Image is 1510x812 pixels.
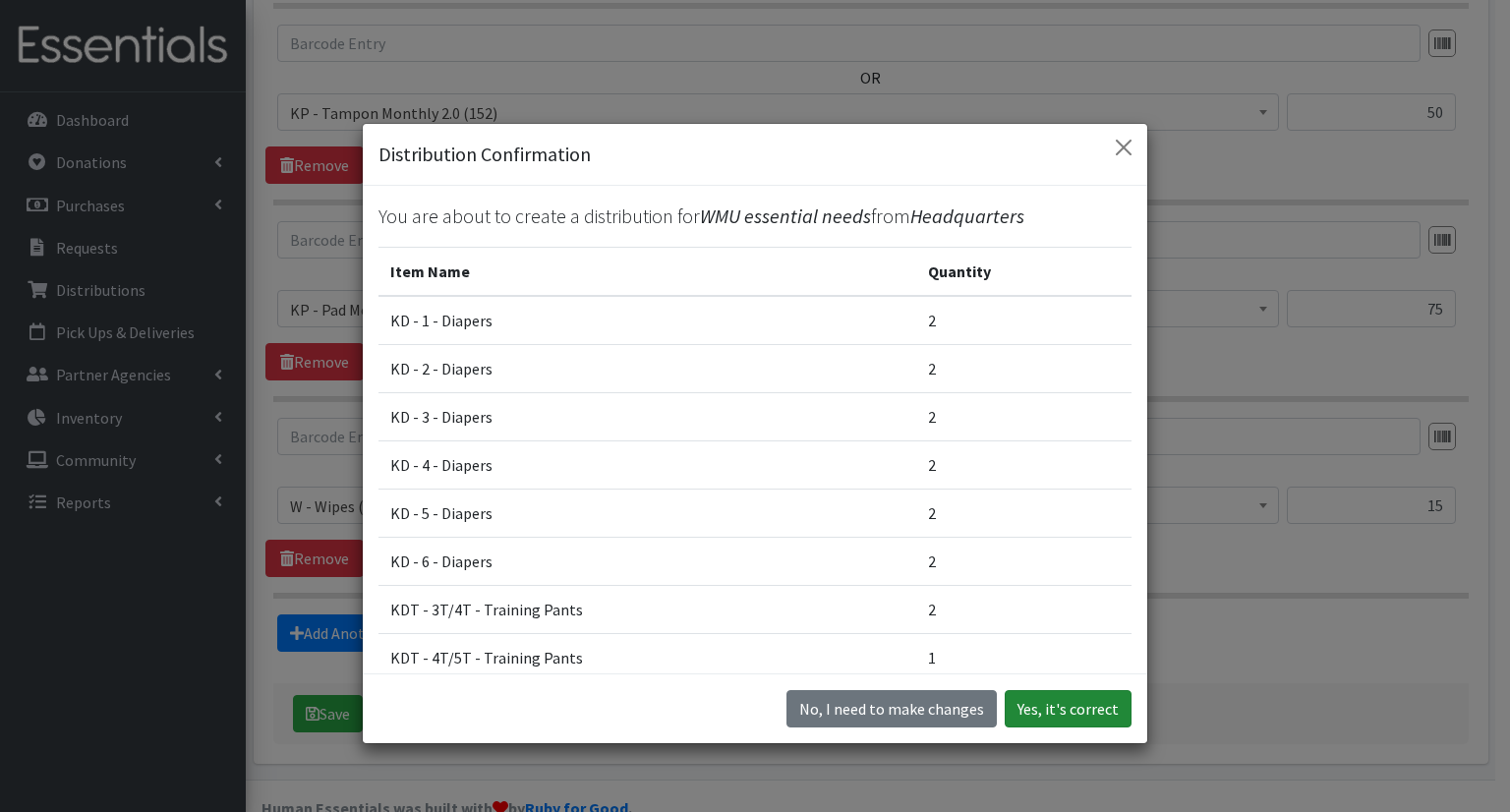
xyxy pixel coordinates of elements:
td: KDT - 3T/4T - Training Pants [378,586,916,634]
span: Headquarters [910,203,1024,228]
td: KD - 4 - Diapers [378,441,916,490]
p: You are about to create a distribution for from [378,202,1132,231]
td: KD - 6 - Diapers [378,538,916,586]
td: 2 [916,586,1132,634]
td: 2 [916,393,1132,441]
td: KD - 5 - Diapers [378,490,916,538]
td: KDT - 4T/5T - Training Pants [378,634,916,682]
button: No I need to make changes [786,690,997,727]
th: Item Name [378,248,916,297]
h5: Distribution Confirmation [378,140,591,169]
td: 2 [916,345,1132,393]
button: Close [1108,132,1139,163]
td: 2 [916,538,1132,586]
button: Yes, it's correct [1005,690,1132,727]
span: WMU essential needs [700,203,871,228]
td: KD - 3 - Diapers [378,393,916,441]
td: 2 [916,441,1132,490]
td: 2 [916,490,1132,538]
td: 2 [916,296,1132,345]
td: KD - 1 - Diapers [378,296,916,345]
td: 1 [916,634,1132,682]
td: KD - 2 - Diapers [378,345,916,393]
th: Quantity [916,248,1132,297]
